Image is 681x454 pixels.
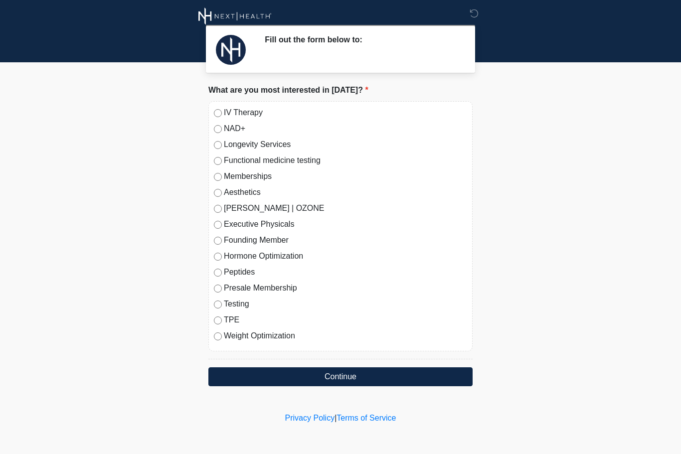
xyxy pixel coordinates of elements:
label: Memberships [224,170,467,182]
input: [PERSON_NAME] | OZONE [214,205,222,213]
label: Presale Membership [224,282,467,294]
input: Executive Physicals [214,221,222,229]
input: Hormone Optimization [214,253,222,261]
label: Hormone Optimization [224,250,467,262]
a: | [335,414,337,422]
input: Peptides [214,269,222,277]
label: NAD+ [224,123,467,135]
a: Privacy Policy [285,414,335,422]
input: Presale Membership [214,285,222,293]
label: Functional medicine testing [224,154,467,166]
label: Weight Optimization [224,330,467,342]
a: Terms of Service [337,414,396,422]
h2: Fill out the form below to: [265,35,458,44]
input: Testing [214,301,222,308]
input: Weight Optimization [214,332,222,340]
input: Longevity Services [214,141,222,149]
img: Next Health Wellness Logo [198,7,272,25]
label: Aesthetics [224,186,467,198]
input: Functional medicine testing [214,157,222,165]
input: IV Therapy [214,109,222,117]
input: Memberships [214,173,222,181]
input: Founding Member [214,237,222,245]
label: Longevity Services [224,139,467,151]
label: Founding Member [224,234,467,246]
input: Aesthetics [214,189,222,197]
label: Peptides [224,266,467,278]
input: NAD+ [214,125,222,133]
label: Testing [224,298,467,310]
button: Continue [208,367,473,386]
label: [PERSON_NAME] | OZONE [224,202,467,214]
label: IV Therapy [224,107,467,119]
label: Executive Physicals [224,218,467,230]
label: TPE [224,314,467,326]
label: What are you most interested in [DATE]? [208,84,368,96]
img: Agent Avatar [216,35,246,65]
input: TPE [214,316,222,324]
